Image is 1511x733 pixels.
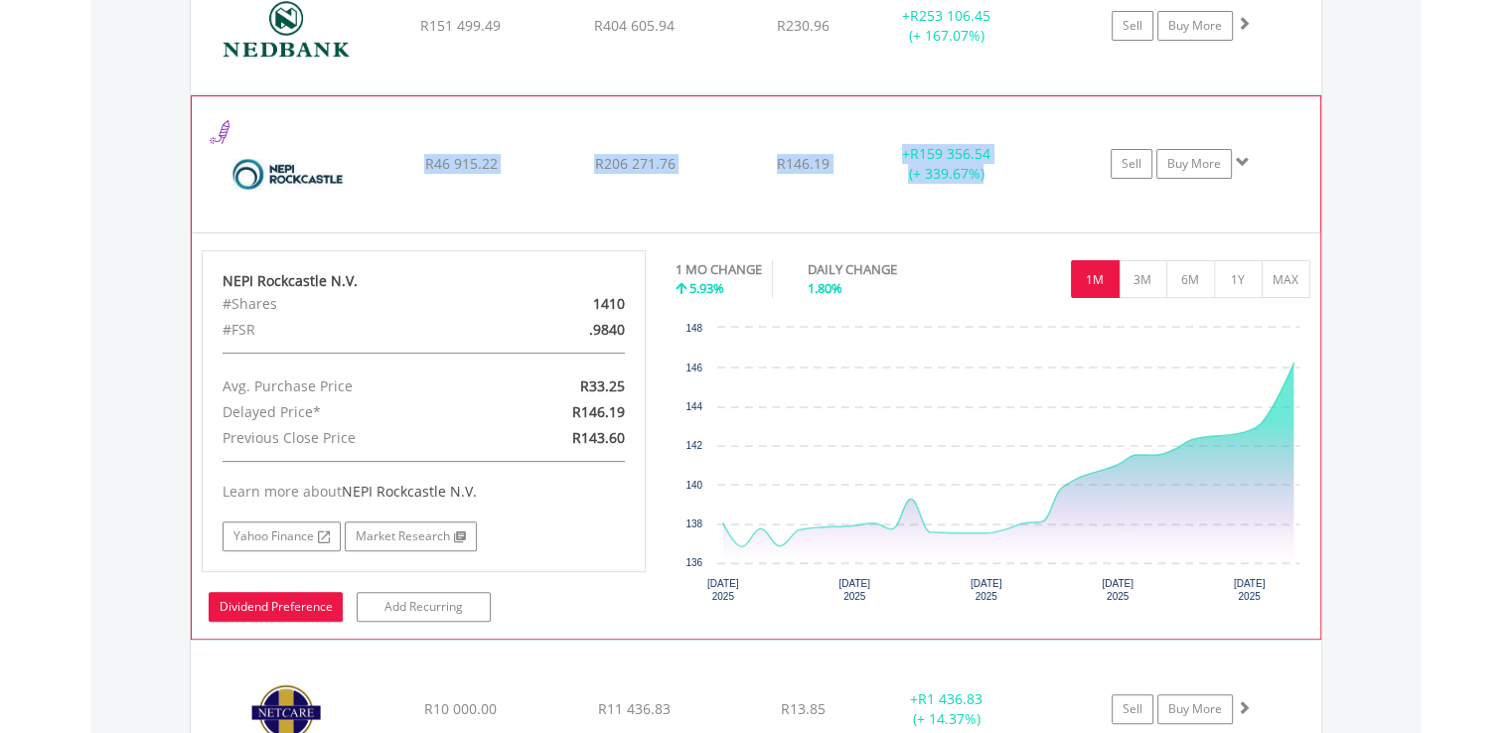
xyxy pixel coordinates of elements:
[871,144,1020,184] div: + (+ 339.67%)
[1234,578,1266,602] text: [DATE] 2025
[1157,694,1233,724] a: Buy More
[208,317,496,343] div: #FSR
[424,154,497,173] span: R46 915.22
[910,144,990,163] span: R159 356.54
[342,482,477,501] span: NEPI Rockcastle N.V.
[594,154,675,173] span: R206 271.76
[676,318,1310,616] div: Chart. Highcharts interactive chart.
[223,521,341,551] a: Yahoo Finance
[838,578,870,602] text: [DATE] 2025
[777,154,830,173] span: R146.19
[424,699,497,718] span: R10 000.00
[223,271,626,291] div: NEPI Rockcastle N.V.
[808,260,967,279] div: DAILY CHANGE
[676,260,762,279] div: 1 MO CHANGE
[707,578,739,602] text: [DATE] 2025
[1112,694,1153,724] a: Sell
[208,373,496,399] div: Avg. Purchase Price
[1156,149,1232,179] a: Buy More
[685,557,702,568] text: 136
[496,291,640,317] div: 1410
[598,699,671,718] span: R11 436.83
[1262,260,1310,298] button: MAX
[357,592,491,622] a: Add Recurring
[685,440,702,451] text: 142
[1071,260,1120,298] button: 1M
[1112,11,1153,41] a: Sell
[910,6,990,25] span: R253 106.45
[685,480,702,491] text: 140
[1157,11,1233,41] a: Buy More
[689,279,724,297] span: 5.93%
[872,689,1022,729] div: + (+ 14.37%)
[777,16,830,35] span: R230.96
[1119,260,1167,298] button: 3M
[208,425,496,451] div: Previous Close Price
[594,16,675,35] span: R404 605.94
[1166,260,1215,298] button: 6M
[208,291,496,317] div: #Shares
[808,279,842,297] span: 1.80%
[676,318,1309,616] svg: Interactive chart
[685,401,702,412] text: 144
[872,6,1022,46] div: + (+ 167.07%)
[918,689,982,708] span: R1 436.83
[208,399,496,425] div: Delayed Price*
[202,121,373,228] img: EQU.ZA.NRP.png
[496,317,640,343] div: .9840
[781,699,826,718] span: R13.85
[580,376,625,395] span: R33.25
[1111,149,1152,179] a: Sell
[420,16,501,35] span: R151 499.49
[971,578,1002,602] text: [DATE] 2025
[685,363,702,373] text: 146
[572,402,625,421] span: R146.19
[685,323,702,334] text: 148
[209,592,343,622] a: Dividend Preference
[345,521,477,551] a: Market Research
[572,428,625,447] span: R143.60
[1102,578,1133,602] text: [DATE] 2025
[685,518,702,529] text: 138
[1214,260,1263,298] button: 1Y
[223,482,626,502] div: Learn more about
